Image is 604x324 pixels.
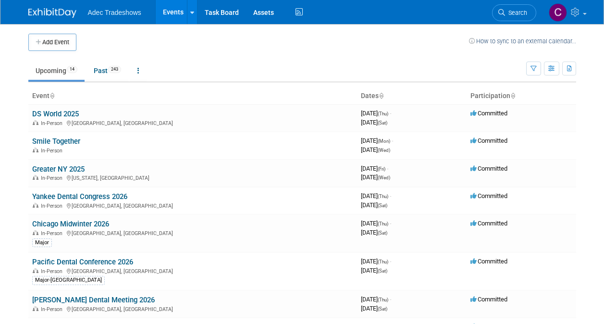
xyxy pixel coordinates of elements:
[361,305,387,312] span: [DATE]
[387,165,388,172] span: -
[390,192,391,199] span: -
[392,137,393,144] span: -
[33,230,38,235] img: In-Person Event
[33,306,38,311] img: In-Person Event
[33,175,38,180] img: In-Person Event
[32,174,353,181] div: [US_STATE], [GEOGRAPHIC_DATA]
[510,92,515,100] a: Sort by Participation Type
[41,120,65,126] span: In-Person
[32,119,353,126] div: [GEOGRAPHIC_DATA], [GEOGRAPHIC_DATA]
[361,137,393,144] span: [DATE]
[32,258,133,266] a: Pacific Dental Conference 2026
[41,268,65,274] span: In-Person
[467,88,576,104] th: Participation
[361,110,391,117] span: [DATE]
[41,148,65,154] span: In-Person
[28,34,76,51] button: Add Event
[378,306,387,312] span: (Sat)
[470,296,507,303] span: Committed
[361,220,391,227] span: [DATE]
[33,120,38,125] img: In-Person Event
[378,120,387,125] span: (Sat)
[378,111,388,116] span: (Thu)
[108,66,121,73] span: 243
[32,238,52,247] div: Major
[361,258,391,265] span: [DATE]
[33,203,38,208] img: In-Person Event
[378,166,385,172] span: (Fri)
[378,203,387,208] span: (Sat)
[378,221,388,226] span: (Thu)
[361,229,387,236] span: [DATE]
[470,192,507,199] span: Committed
[32,220,109,228] a: Chicago Midwinter 2026
[378,175,390,180] span: (Wed)
[378,259,388,264] span: (Thu)
[32,110,79,118] a: DS World 2025
[32,296,155,304] a: [PERSON_NAME] Dental Meeting 2026
[41,230,65,237] span: In-Person
[361,174,390,181] span: [DATE]
[41,203,65,209] span: In-Person
[505,9,527,16] span: Search
[357,88,467,104] th: Dates
[33,148,38,152] img: In-Person Event
[361,267,387,274] span: [DATE]
[32,137,80,146] a: Smile Together
[28,62,85,80] a: Upcoming14
[49,92,54,100] a: Sort by Event Name
[32,229,353,237] div: [GEOGRAPHIC_DATA], [GEOGRAPHIC_DATA]
[390,220,391,227] span: -
[361,119,387,126] span: [DATE]
[67,66,77,73] span: 14
[378,230,387,236] span: (Sat)
[378,297,388,302] span: (Thu)
[32,276,105,285] div: Major-[GEOGRAPHIC_DATA]
[378,138,390,144] span: (Mon)
[41,175,65,181] span: In-Person
[28,8,76,18] img: ExhibitDay
[378,194,388,199] span: (Thu)
[361,146,390,153] span: [DATE]
[470,110,507,117] span: Committed
[361,165,388,172] span: [DATE]
[470,220,507,227] span: Committed
[469,37,576,45] a: How to sync to an external calendar...
[32,201,353,209] div: [GEOGRAPHIC_DATA], [GEOGRAPHIC_DATA]
[32,305,353,312] div: [GEOGRAPHIC_DATA], [GEOGRAPHIC_DATA]
[32,165,85,174] a: Greater NY 2025
[390,258,391,265] span: -
[470,137,507,144] span: Committed
[86,62,128,80] a: Past243
[379,92,383,100] a: Sort by Start Date
[32,192,127,201] a: Yankee Dental Congress 2026
[88,9,141,16] span: Adec Tradeshows
[33,268,38,273] img: In-Person Event
[549,3,567,22] img: Carol Schmidlin
[390,110,391,117] span: -
[470,258,507,265] span: Committed
[470,165,507,172] span: Committed
[41,306,65,312] span: In-Person
[32,267,353,274] div: [GEOGRAPHIC_DATA], [GEOGRAPHIC_DATA]
[378,148,390,153] span: (Wed)
[378,268,387,274] span: (Sat)
[361,201,387,209] span: [DATE]
[28,88,357,104] th: Event
[361,192,391,199] span: [DATE]
[492,4,536,21] a: Search
[390,296,391,303] span: -
[361,296,391,303] span: [DATE]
